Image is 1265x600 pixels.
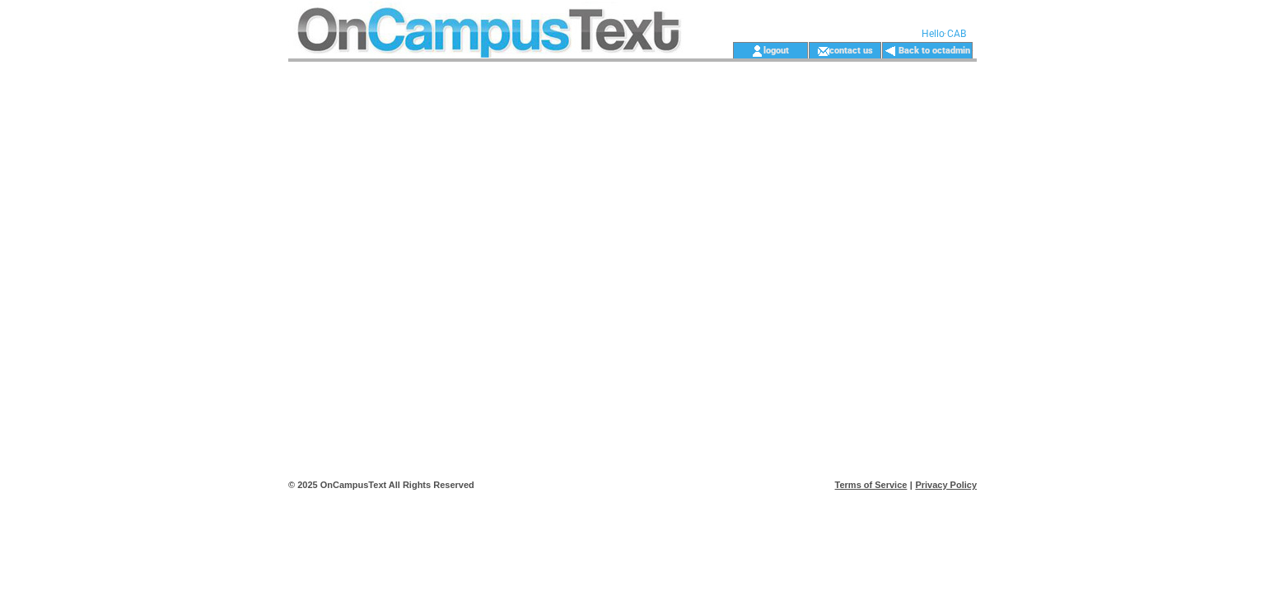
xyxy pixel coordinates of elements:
[915,480,977,490] a: Privacy Policy
[922,28,966,40] span: Hello CAB
[763,44,789,55] a: logout
[835,480,908,490] a: Terms of Service
[817,44,829,58] img: contact_us_icon.gif
[288,480,474,490] span: © 2025 OnCampusText All Rights Reserved
[829,44,873,55] a: contact us
[899,45,970,56] a: Back to octadmin
[751,44,763,58] img: account_icon.gif
[910,480,913,490] span: |
[885,44,897,58] img: backArrow.gif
